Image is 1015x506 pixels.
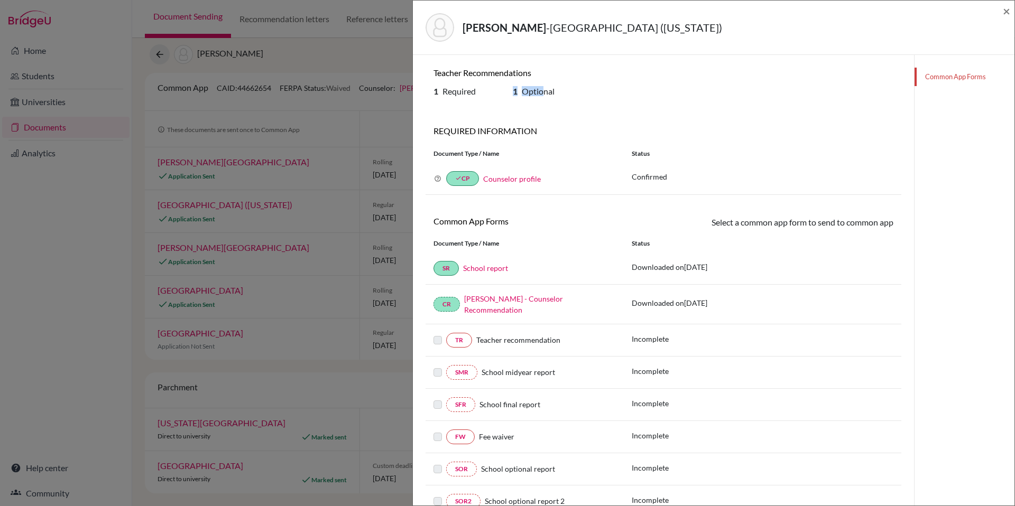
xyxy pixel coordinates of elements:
p: Incomplete [632,462,669,473]
span: × [1003,3,1010,18]
div: Status [624,149,901,158]
strong: [PERSON_NAME] [463,21,546,34]
span: [DATE] [684,263,707,271]
a: Counselor profile [483,174,541,183]
p: Incomplete [632,366,669,377]
div: Document Type / Name [426,239,624,248]
div: Status [624,239,901,248]
a: SMR [446,365,477,380]
span: School optional report [481,464,555,473]
a: CR [433,297,460,312]
p: Incomplete [632,430,669,441]
span: Required [442,86,476,96]
a: SOR [446,462,477,476]
div: Select a common app form to send to common app [663,216,901,230]
p: Downloaded on [632,297,707,308]
p: Incomplete [632,398,669,409]
span: Fee waiver [479,432,514,441]
div: Document Type / Name [426,149,624,158]
a: TR [446,333,472,348]
button: Close [1003,5,1010,17]
a: FW [446,429,475,444]
span: School midyear report [482,368,555,377]
span: [DATE] [684,298,707,307]
span: - [GEOGRAPHIC_DATA] ([US_STATE]) [546,21,722,34]
span: Teacher recommendation [476,335,560,344]
b: 1 [513,86,518,96]
a: School report [463,264,508,273]
a: [PERSON_NAME] - Counselor Recommendation [464,294,563,314]
h6: Teacher Recommendations [433,68,656,78]
b: 1 [433,86,438,96]
p: Incomplete [632,494,669,505]
span: School final report [479,400,540,409]
a: doneCP [446,171,479,186]
p: Downloaded on [632,261,707,273]
a: SFR [446,397,475,412]
a: SR [433,261,459,276]
a: Common App Forms [915,68,1014,86]
span: School optional report 2 [485,496,565,505]
span: Optional [522,86,555,96]
p: Incomplete [632,333,669,344]
i: done [455,175,462,181]
p: Confirmed [632,171,893,182]
h6: REQUIRED INFORMATION [426,126,901,136]
h6: Common App Forms [433,216,656,226]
